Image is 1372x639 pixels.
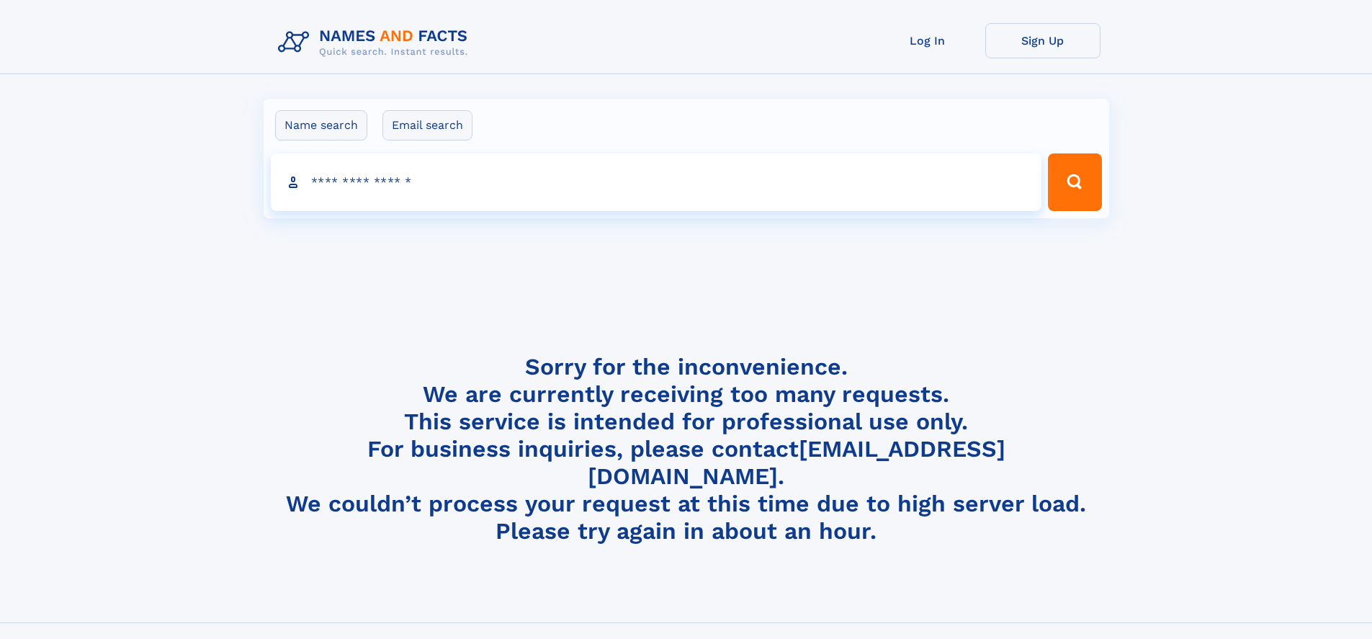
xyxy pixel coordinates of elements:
[271,153,1042,211] input: search input
[985,23,1100,58] a: Sign Up
[272,353,1100,545] h4: Sorry for the inconvenience. We are currently receiving too many requests. This service is intend...
[1048,153,1101,211] button: Search Button
[870,23,985,58] a: Log In
[588,435,1005,490] a: [EMAIL_ADDRESS][DOMAIN_NAME]
[272,23,480,62] img: Logo Names and Facts
[382,110,472,140] label: Email search
[275,110,367,140] label: Name search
